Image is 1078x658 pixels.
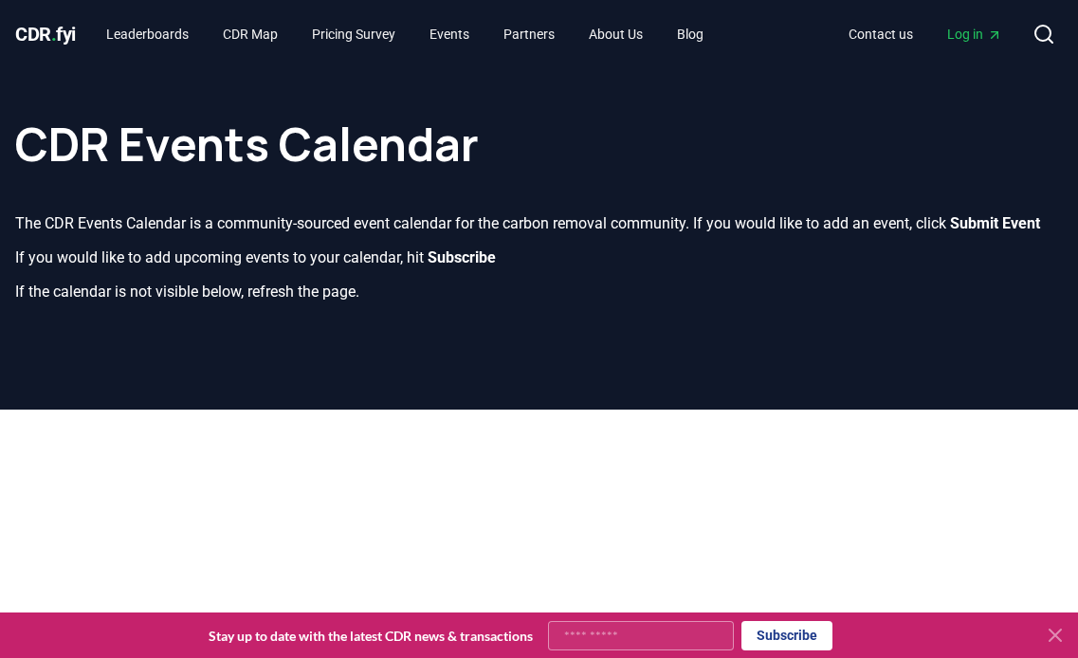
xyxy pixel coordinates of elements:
[208,17,293,51] a: CDR Map
[15,212,1063,235] p: The CDR Events Calendar is a community-sourced event calendar for the carbon removal community. I...
[947,25,1002,44] span: Log in
[428,248,496,266] b: Subscribe
[574,17,658,51] a: About Us
[950,214,1040,232] b: Submit Event
[932,17,1017,51] a: Log in
[15,247,1063,269] p: If you would like to add upcoming events to your calendar, hit
[833,17,1017,51] nav: Main
[91,17,719,51] nav: Main
[51,23,57,46] span: .
[488,17,570,51] a: Partners
[414,17,484,51] a: Events
[833,17,928,51] a: Contact us
[297,17,411,51] a: Pricing Survey
[662,17,719,51] a: Blog
[91,17,204,51] a: Leaderboards
[15,23,76,46] span: CDR fyi
[15,21,76,47] a: CDR.fyi
[15,83,1063,167] h1: CDR Events Calendar
[15,281,1063,303] p: If the calendar is not visible below, refresh the page.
